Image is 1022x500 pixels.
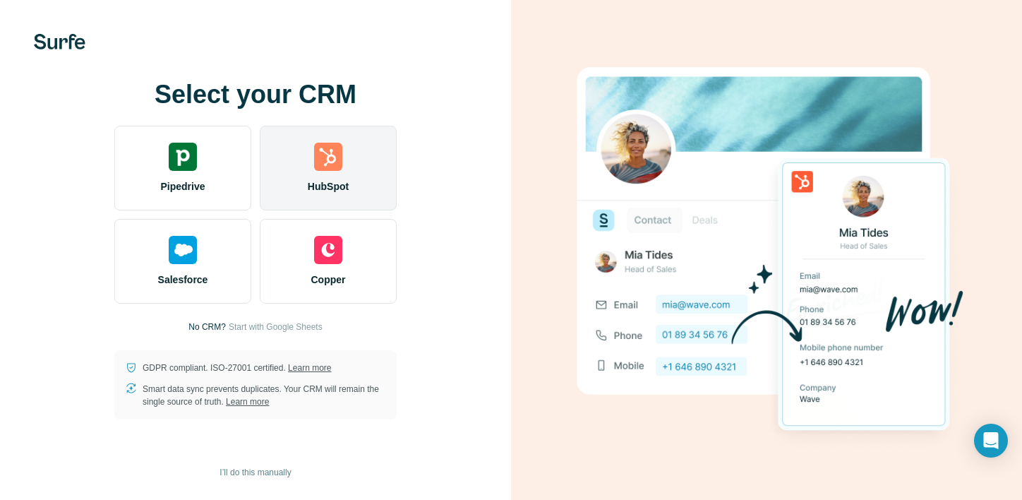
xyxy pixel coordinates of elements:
button: I’ll do this manually [210,462,301,483]
img: hubspot's logo [314,143,342,171]
a: Learn more [226,397,269,407]
button: Start with Google Sheets [229,321,323,333]
p: GDPR compliant. ISO-27001 certified. [143,362,331,374]
div: Open Intercom Messenger [974,424,1008,458]
span: Pipedrive [160,179,205,194]
img: copper's logo [314,236,342,264]
p: Smart data sync prevents duplicates. Your CRM will remain the single source of truth. [143,383,385,408]
span: HubSpot [308,179,349,194]
img: Surfe's logo [34,34,85,49]
img: pipedrive's logo [169,143,197,171]
img: salesforce's logo [169,236,197,264]
span: I’ll do this manually [220,466,291,479]
p: No CRM? [188,321,226,333]
span: Salesforce [158,273,208,287]
img: HUBSPOT image [569,45,964,455]
a: Learn more [288,363,331,373]
span: Copper [311,273,346,287]
h1: Select your CRM [114,81,397,109]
